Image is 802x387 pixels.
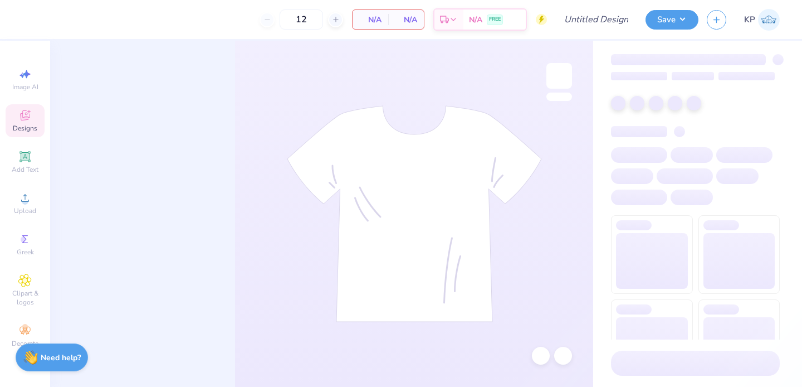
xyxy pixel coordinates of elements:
[12,339,38,348] span: Decorate
[12,165,38,174] span: Add Text
[6,289,45,307] span: Clipart & logos
[744,9,780,31] a: KP
[280,9,323,30] input: – –
[555,8,637,31] input: Untitled Design
[17,248,34,257] span: Greek
[744,13,755,26] span: KP
[359,14,382,26] span: N/A
[13,124,37,133] span: Designs
[469,14,482,26] span: N/A
[287,105,542,322] img: tee-skeleton.svg
[489,16,501,23] span: FREE
[12,83,38,91] span: Image AI
[41,352,81,363] strong: Need help?
[758,9,780,31] img: Keely Page
[14,206,36,215] span: Upload
[395,14,417,26] span: N/A
[645,10,698,30] button: Save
